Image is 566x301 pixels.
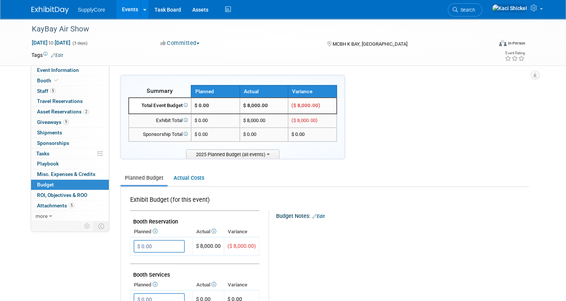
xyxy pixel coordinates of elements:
span: SupplyCore [78,7,105,13]
th: Actual [193,280,224,290]
a: Search [448,3,482,16]
a: Misc. Expenses & Credits [31,169,109,179]
span: more [36,213,48,219]
span: 5 [69,203,74,208]
span: MCBH K BAY, [GEOGRAPHIC_DATA] [333,41,407,47]
a: Attachments5 [31,201,109,211]
th: Variance [224,226,259,237]
td: $ 8,000.00 [240,114,288,128]
div: Sponsorship Total [132,131,188,138]
span: $ 8,000.00 [196,243,221,249]
span: Asset Reservations [37,109,89,115]
a: Edit [312,214,325,219]
a: Tasks [31,149,109,159]
span: [DATE] [DATE] [31,39,71,46]
th: Actual [193,226,224,237]
td: Toggle Event Tabs [94,221,109,231]
th: Actual [240,85,288,98]
th: Planned [130,226,193,237]
td: Booth Reservation [130,211,259,227]
span: Search [458,7,475,13]
span: 2025 Planned Budget (all events) [186,149,279,159]
span: Attachments [37,203,74,209]
span: Misc. Expenses & Credits [37,171,95,177]
i: Booth reservation complete [55,78,58,82]
a: Edit [51,53,63,58]
div: Budget Notes: [276,210,528,220]
td: $ 0.00 [240,128,288,142]
span: 9 [63,119,69,125]
span: $ 0.00 [291,131,305,137]
span: $ 0.00 [195,103,209,108]
span: to [48,40,55,46]
a: Planned Budget [120,171,168,185]
td: Booth Services [130,264,259,280]
img: ExhibitDay [31,6,69,14]
span: ($ 8,000.00) [291,118,317,123]
td: $ 8,000.00 [240,98,288,114]
span: Event Information [37,67,79,73]
div: KayBay Air Show [29,22,483,36]
span: Playbook [37,161,59,167]
a: Giveaways9 [31,117,109,127]
div: Event Rating [505,51,525,55]
div: Total Event Budget [132,102,188,109]
div: Exhibit Total [132,117,188,124]
span: (3 days) [72,41,88,46]
span: Booth [37,77,60,83]
span: $ 0.00 [195,131,208,137]
a: Shipments [31,128,109,138]
td: Personalize Event Tab Strip [81,221,94,231]
a: Booth [31,76,109,86]
a: Staff5 [31,86,109,96]
img: Kaci Shickel [492,4,527,12]
span: ROI, Objectives & ROO [37,192,87,198]
span: Giveaways [37,119,69,125]
span: ($ 8,000.00) [227,243,256,249]
div: In-Person [508,40,525,46]
span: Staff [37,88,56,94]
span: Sponsorships [37,140,69,146]
button: Committed [158,39,202,47]
th: Planned [130,280,193,290]
span: Travel Reservations [37,98,83,104]
th: Planned [191,85,240,98]
div: Event Format [452,39,525,50]
a: Playbook [31,159,109,169]
a: Budget [31,180,109,190]
a: Event Information [31,65,109,75]
div: Exhibit Budget (for this event) [130,196,256,208]
span: 5 [50,88,56,94]
td: Tags [31,51,63,59]
span: Shipments [37,130,62,136]
a: more [31,211,109,221]
span: $ 0.00 [195,118,208,123]
a: ROI, Objectives & ROO [31,190,109,200]
span: ($ 8,000.00) [291,103,320,108]
a: Travel Reservations [31,96,109,106]
img: Format-Inperson.png [499,40,507,46]
th: Variance [224,280,259,290]
span: Summary [147,87,173,94]
span: 2 [83,109,89,115]
a: Actual Costs [169,171,208,185]
a: Sponsorships [31,138,109,148]
span: Tasks [36,150,49,156]
span: Budget [37,182,54,188]
a: Asset Reservations2 [31,107,109,117]
th: Variance [288,85,337,98]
